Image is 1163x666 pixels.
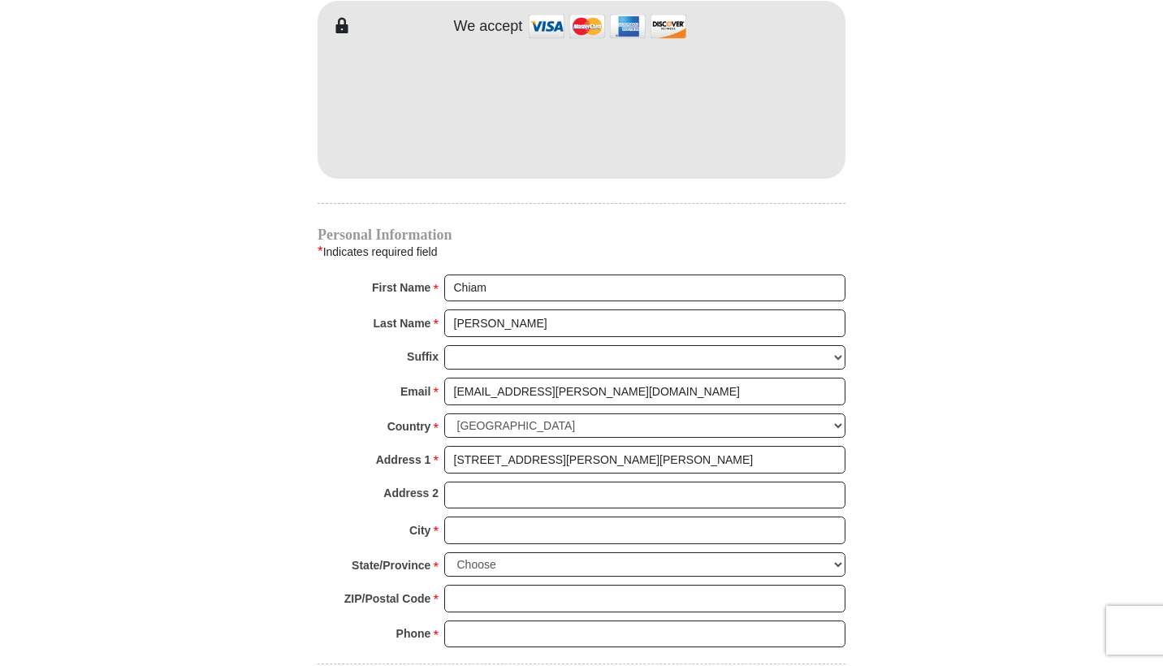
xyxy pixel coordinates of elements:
[387,415,431,438] strong: Country
[318,241,845,262] div: Indicates required field
[526,9,689,44] img: credit cards accepted
[374,312,431,335] strong: Last Name
[396,622,431,645] strong: Phone
[318,228,845,241] h4: Personal Information
[383,482,439,504] strong: Address 2
[400,380,430,403] strong: Email
[352,554,430,577] strong: State/Province
[372,276,430,299] strong: First Name
[407,345,439,368] strong: Suffix
[344,587,431,610] strong: ZIP/Postal Code
[376,448,431,471] strong: Address 1
[409,519,430,542] strong: City
[454,18,523,36] h4: We accept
